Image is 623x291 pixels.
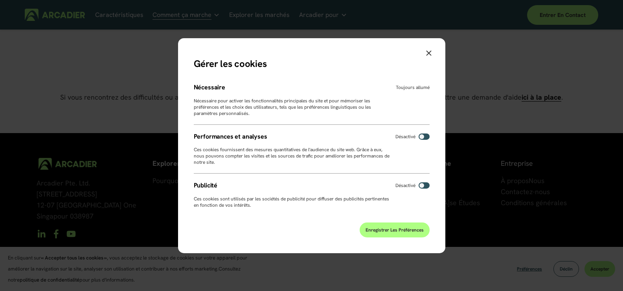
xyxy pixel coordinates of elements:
button: Fermer [420,46,437,61]
div: Widget de chat [584,253,623,291]
button: Enregistrer les préférences [360,222,430,237]
font: Ces cookies sont utilisés par les sociétés de publicité pour diffuser des publicités pertinentes ... [194,196,389,208]
font: Enregistrer les préférences [366,227,424,233]
font: Publicité [194,181,218,189]
iframe: Widget de discussion [584,253,623,291]
font: Toujours allumé [396,84,430,91]
font: Gérer les cookies [194,57,267,69]
font: Désactivé [395,182,415,189]
font: Nécessaire [194,83,225,91]
font: Nécessaire pour activer les fonctionnalités principales du site et pour mémoriser les préférences... [194,97,371,116]
font: Performances et analyses [194,132,267,140]
font: Désactivé [395,133,415,140]
font: Ces cookies fournissent des mesures quantitatives de l'audience du site web. Grâce à eux, nous po... [194,146,390,165]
